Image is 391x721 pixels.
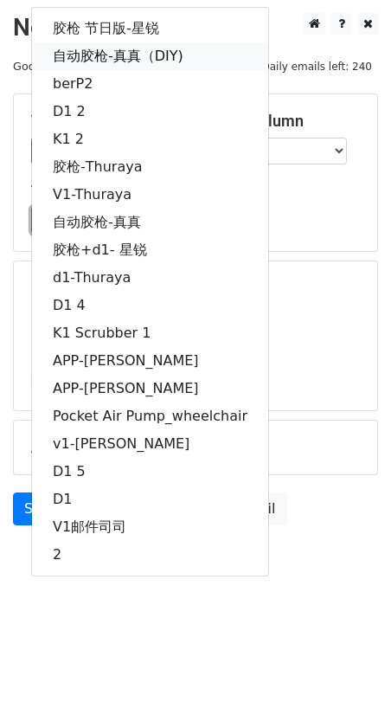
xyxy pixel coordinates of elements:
[13,60,106,73] small: Google Sheet:
[32,486,268,513] a: D1
[32,292,268,319] a: D1 4
[32,209,268,236] a: 自动胶枪-真真
[32,15,268,42] a: 胶枪 节日版-星锐
[32,70,268,98] a: berP2
[32,430,268,458] a: v1-[PERSON_NAME]
[13,492,70,525] a: Send
[32,153,268,181] a: 胶枪-Thuraya
[32,375,268,402] a: APP-[PERSON_NAME]
[32,458,268,486] a: D1 5
[208,112,360,131] h5: Email column
[32,98,268,126] a: D1 2
[32,513,268,541] a: V1邮件司司
[32,264,268,292] a: d1-Thuraya
[32,126,268,153] a: K1 2
[32,402,268,430] a: Pocket Air Pump_wheelchair
[32,347,268,375] a: APP-[PERSON_NAME]
[13,13,378,42] h2: New Campaign
[32,42,268,70] a: 自动胶枪-真真（DIY)
[304,638,391,721] iframe: Chat Widget
[32,541,268,569] a: 2
[32,236,268,264] a: 胶枪+d1- 星锐
[304,638,391,721] div: 聊天小组件
[32,319,268,347] a: K1 Scrubber 1
[255,57,378,76] span: Daily emails left: 240
[255,60,378,73] a: Daily emails left: 240
[32,181,268,209] a: V1-Thuraya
